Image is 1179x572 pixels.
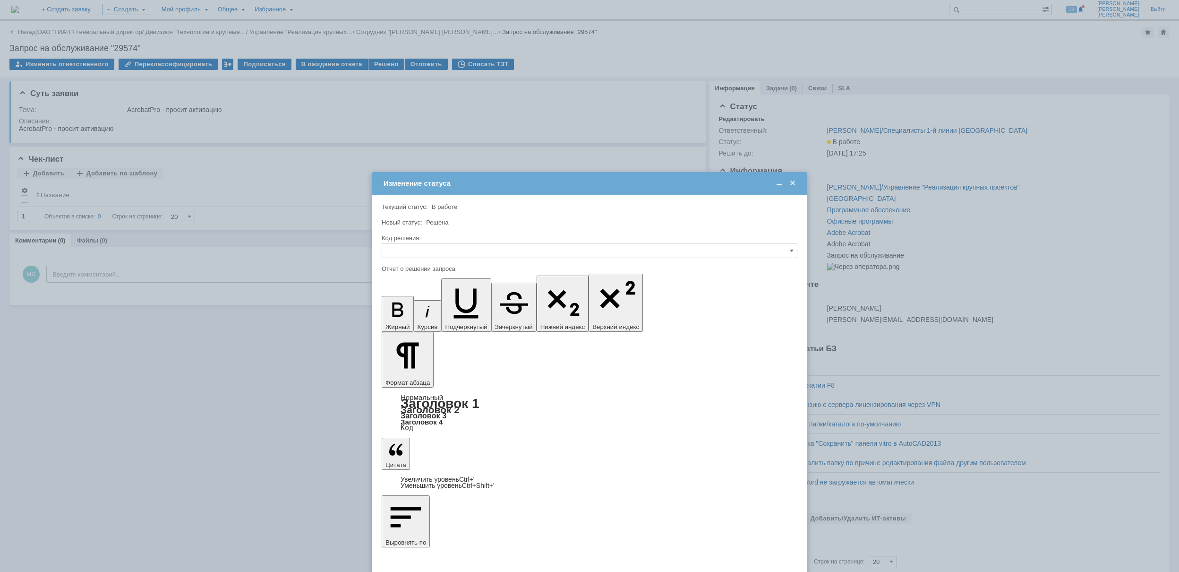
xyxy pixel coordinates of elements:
[401,482,495,489] a: Decrease
[589,274,643,332] button: Верхний индекс
[491,283,537,332] button: Зачеркнутый
[385,323,410,330] span: Жирный
[401,396,479,411] a: Заголовок 1
[382,203,427,210] label: Текущий статус:
[414,300,442,332] button: Курсив
[537,276,589,332] button: Нижний индекс
[459,476,475,483] span: Ctrl+'
[401,411,446,420] a: Заголовок 3
[426,219,448,226] span: Решена
[382,394,797,431] div: Формат абзаца
[592,323,639,330] span: Верхний индекс
[385,379,430,386] span: Формат абзаца
[382,477,797,489] div: Цитата
[495,323,533,330] span: Зачеркнутый
[382,235,795,241] div: Код решения
[445,323,487,330] span: Подчеркнутый
[382,495,430,547] button: Выровнять по
[401,418,443,426] a: Заголовок 4
[382,296,414,332] button: Жирный
[401,476,475,483] a: Increase
[432,203,457,210] span: В работе
[540,323,585,330] span: Нижний индекс
[775,179,784,188] span: Свернуть (Ctrl + M)
[382,219,422,226] label: Новый статус:
[385,539,426,546] span: Выровнять по
[401,393,443,401] a: Нормальный
[382,266,795,272] div: Отчет о решении запроса
[401,424,413,432] a: Код
[382,332,434,388] button: Формат абзаца
[441,278,491,332] button: Подчеркнутый
[385,461,406,468] span: Цитата
[401,404,460,415] a: Заголовок 2
[788,179,797,188] span: Закрыть
[382,438,410,470] button: Цитата
[418,323,438,330] span: Курсив
[384,179,797,188] div: Изменение статуса
[462,482,495,489] span: Ctrl+Shift+'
